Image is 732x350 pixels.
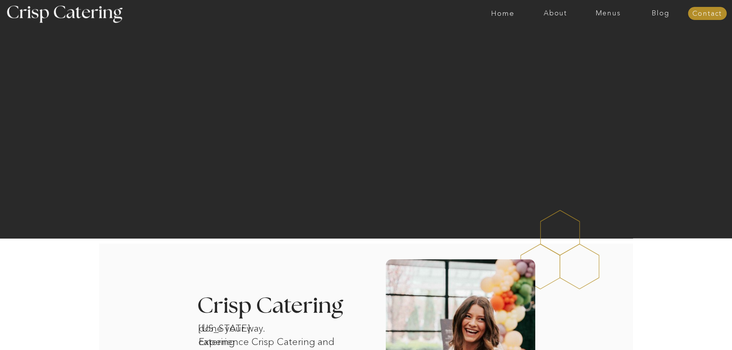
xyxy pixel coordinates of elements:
[582,10,634,17] a: Menus
[529,10,582,17] a: About
[688,10,727,18] a: Contact
[634,10,687,17] a: Blog
[476,10,529,17] a: Home
[197,295,363,318] h3: Crisp Catering
[655,312,732,350] iframe: podium webchat widget bubble
[198,322,278,332] h1: [US_STATE] catering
